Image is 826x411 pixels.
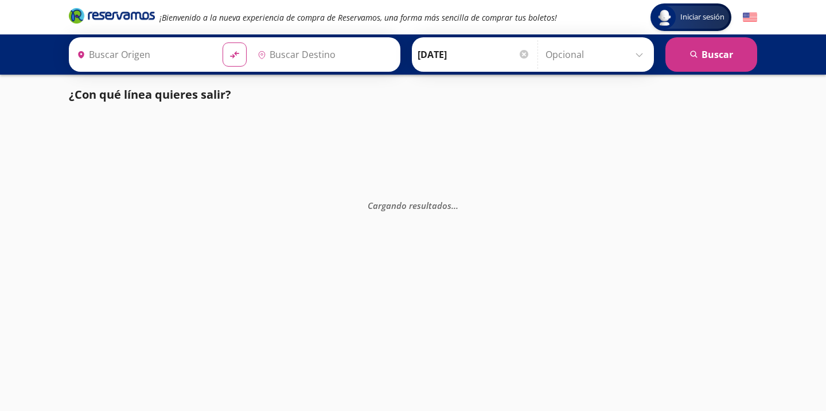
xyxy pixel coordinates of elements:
p: ¿Con qué línea quieres salir? [69,86,231,103]
button: English [743,10,757,25]
span: . [456,200,458,211]
span: Iniciar sesión [676,11,729,23]
em: Cargando resultados [368,200,458,211]
em: ¡Bienvenido a la nueva experiencia de compra de Reservamos, una forma más sencilla de comprar tus... [159,12,557,23]
i: Brand Logo [69,7,155,24]
input: Opcional [546,40,648,69]
input: Buscar Origen [72,40,213,69]
input: Buscar Destino [253,40,394,69]
span: . [451,200,454,211]
input: Elegir Fecha [418,40,530,69]
button: Buscar [665,37,757,72]
span: . [454,200,456,211]
a: Brand Logo [69,7,155,28]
